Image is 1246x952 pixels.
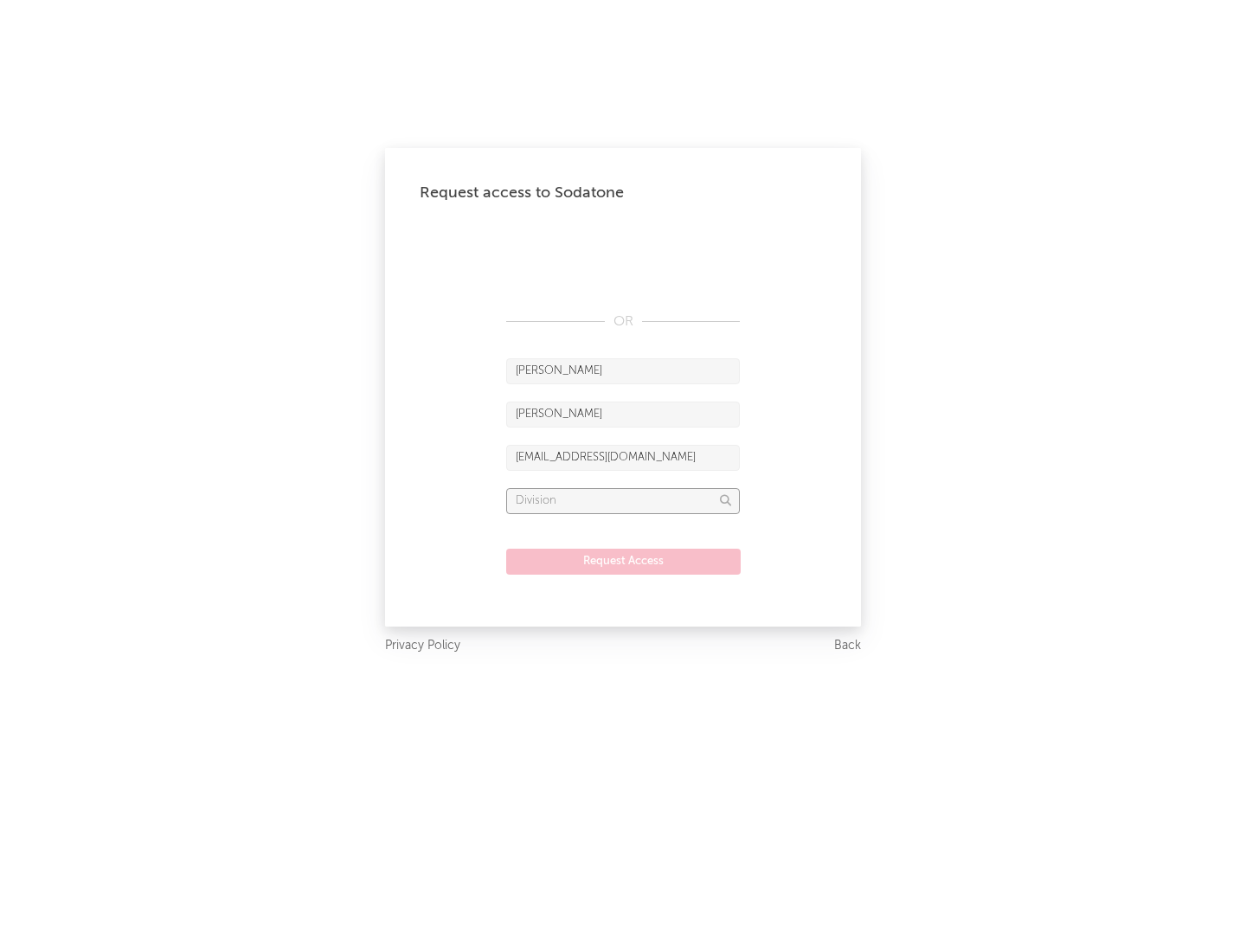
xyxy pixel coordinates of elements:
input: Email [506,445,740,471]
a: Privacy Policy [385,635,460,657]
div: Request access to Sodatone [420,183,826,203]
input: Last Name [506,402,740,428]
button: Request Access [506,549,741,575]
div: OR [506,312,740,332]
input: Division [506,488,740,514]
input: First Name [506,358,740,384]
a: Back [834,635,861,657]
